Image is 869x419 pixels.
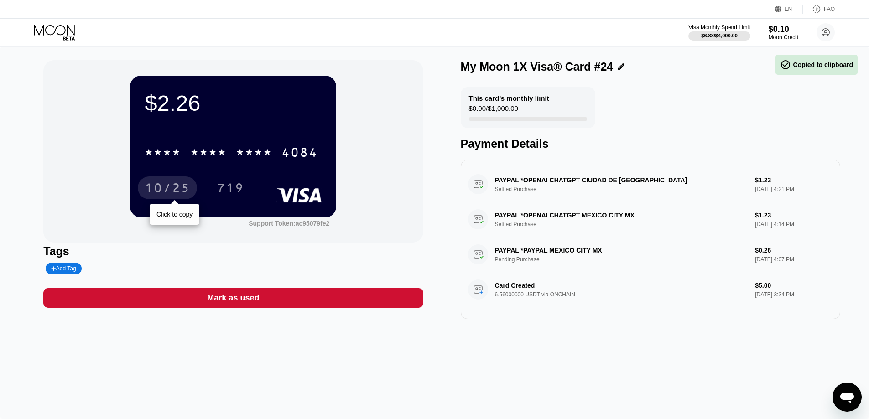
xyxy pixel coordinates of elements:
[803,5,835,14] div: FAQ
[780,59,791,70] span: 
[51,265,76,272] div: Add Tag
[769,25,798,41] div: $0.10Moon Credit
[249,220,329,227] div: Support Token:ac95079fe2
[780,59,853,70] div: Copied to clipboard
[281,146,318,161] div: 4084
[775,5,803,14] div: EN
[156,211,193,218] div: Click to copy
[145,182,190,197] div: 10/25
[701,33,738,38] div: $6.88 / $4,000.00
[688,24,750,41] div: Visa Monthly Spend Limit$6.88/$4,000.00
[46,263,81,274] div: Add Tag
[461,137,840,150] div: Payment Details
[469,104,518,117] div: $0.00 / $1,000.00
[145,90,322,116] div: $2.26
[249,220,329,227] div: Support Token: ac95079fe2
[688,24,750,31] div: Visa Monthly Spend Limit
[138,176,197,199] div: 10/25
[43,245,423,258] div: Tags
[461,60,614,73] div: My Moon 1X Visa® Card #24
[769,25,798,34] div: $0.10
[833,383,862,412] iframe: Кнопка запуска окна обмена сообщениями
[207,293,259,303] div: Mark as used
[210,176,251,199] div: 719
[824,6,835,12] div: FAQ
[769,34,798,41] div: Moon Credit
[469,94,549,102] div: This card’s monthly limit
[785,6,792,12] div: EN
[217,182,244,197] div: 719
[43,288,423,308] div: Mark as used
